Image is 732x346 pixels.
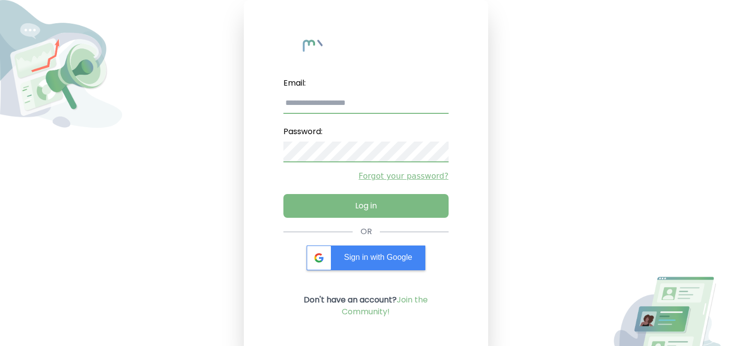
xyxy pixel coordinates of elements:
[283,194,448,218] button: Log in
[303,40,429,57] img: My Influency
[307,246,425,270] div: Sign in with Google
[361,226,372,238] div: OR
[344,253,412,261] span: Sign in with Google
[283,294,448,318] p: Don't have an account?
[283,73,448,93] label: Email:
[283,122,448,142] label: Password:
[342,294,428,317] a: Join the Community!
[283,170,448,182] a: Forgot your password?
